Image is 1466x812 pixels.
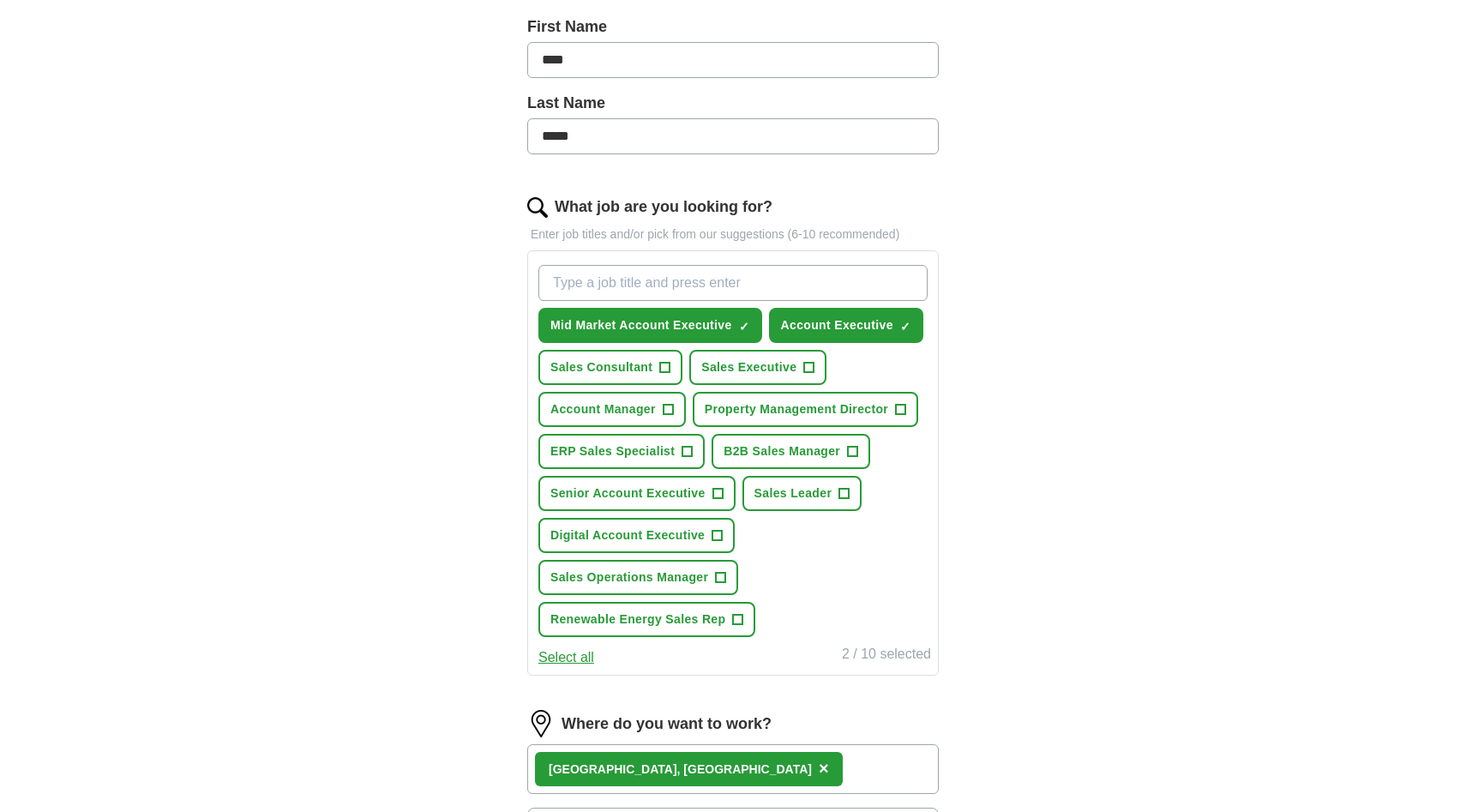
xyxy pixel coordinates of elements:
span: Property Management Director [705,400,888,418]
p: Enter job titles and/or pick from our suggestions (6-10 recommended) [527,226,939,244]
span: ERP Sales Specialist [550,442,675,460]
span: Account Executive [781,316,893,334]
img: location.png [527,710,555,737]
span: Account Manager [550,400,656,418]
button: Senior Account Executive [538,476,736,511]
button: Mid Market Account Executive✓ [538,308,762,343]
button: Property Management Director [693,392,918,427]
button: Sales Consultant [538,350,682,385]
div: [GEOGRAPHIC_DATA], [GEOGRAPHIC_DATA] [549,761,812,779]
label: What job are you looking for? [555,195,772,219]
span: B2B Sales Manager [724,442,840,460]
span: ✓ [739,320,749,334]
button: Sales Operations Manager [538,560,738,595]
span: Renewable Energy Sales Rep [550,611,725,629]
span: Sales Operations Manager [550,568,708,586]
span: Digital Account Executive [550,526,705,544]
span: Sales Leader [754,484,832,502]
button: ERP Sales Specialist [538,434,705,469]
input: Type a job title and press enter [538,265,928,301]
span: × [819,759,829,778]
button: B2B Sales Manager [712,434,870,469]
button: Account Manager [538,392,686,427]
span: Senior Account Executive [550,484,706,502]
label: Last Name [527,92,939,115]
button: × [819,756,829,782]
button: Sales Leader [742,476,862,511]
span: Mid Market Account Executive [550,316,732,334]
button: Sales Executive [689,350,826,385]
span: ✓ [900,320,910,334]
span: Sales Consultant [550,358,652,376]
button: Select all [538,647,594,668]
img: search.png [527,197,548,218]
button: Digital Account Executive [538,518,735,553]
label: First Name [527,15,939,39]
button: Renewable Energy Sales Rep [538,602,755,637]
label: Where do you want to work? [562,713,772,736]
button: Account Executive✓ [769,308,923,343]
span: Sales Executive [701,358,796,376]
div: 2 / 10 selected [842,644,931,668]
